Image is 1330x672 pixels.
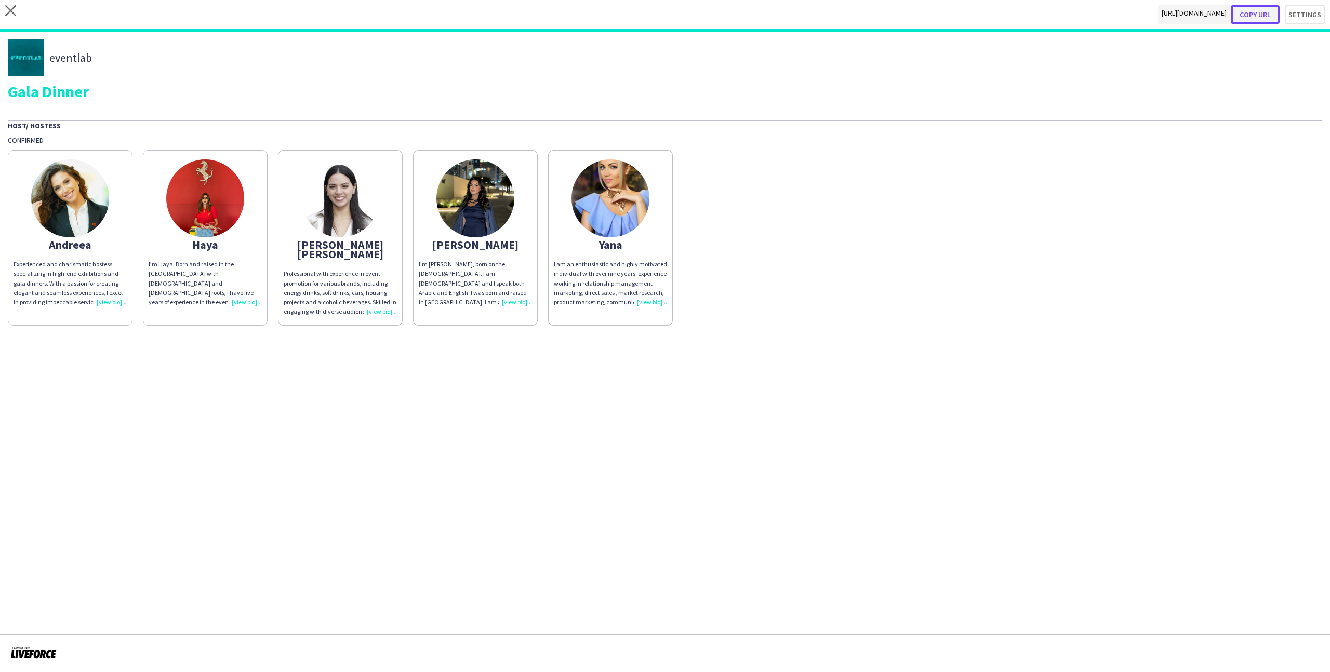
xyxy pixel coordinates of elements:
img: thumb-5da1c485-32cd-4b25-95cd-614cbba61769.jpg [436,159,514,237]
div: I'm [PERSON_NAME], born on the [DEMOGRAPHIC_DATA]. I am [DEMOGRAPHIC_DATA] and I speak both Arabi... [419,260,532,307]
div: Yana [554,240,667,249]
img: Powered by Liveforce [10,645,57,660]
div: Haya [149,240,262,249]
div: I am an enthusiastic and highly motivated individual with over nine years’ experience working in ... [554,260,667,307]
button: Copy url [1231,5,1280,24]
div: [PERSON_NAME] [419,240,532,249]
div: Andreea [14,240,127,249]
div: Gala Dinner [8,84,1322,99]
img: thumb-e0b6aeba-defb-43ce-be6d-8bcbf59f1e50.jpg [166,159,244,237]
div: Confirmed [8,136,1322,145]
img: thumb-c613eecf-eb74-4245-9281-80fd8746c22d.jpg [8,39,44,76]
span: [URL][DOMAIN_NAME] [1158,5,1231,24]
button: Settings [1285,5,1325,24]
div: [PERSON_NAME] [PERSON_NAME] [284,240,397,259]
img: thumb-66b0ada171ffb.jpeg [301,159,379,237]
div: Professional with experience in event promotion for various brands, including energy drinks, soft... [284,269,397,316]
div: Experienced and charismatic hostess specializing in high-end exhibitions and gala dinners. With a... [14,260,127,307]
span: eventlab [49,53,92,62]
div: Host/ Hostess [8,120,1322,130]
div: I’m Haya, Born and raised in the [GEOGRAPHIC_DATA] with [DEMOGRAPHIC_DATA] and [DEMOGRAPHIC_DATA]... [149,260,262,307]
img: thumb-63a9b2e02f6f4.png [571,159,649,237]
img: thumb-d7984212-e1b2-46ba-aaf0-9df4602df6eb.jpg [31,159,109,237]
